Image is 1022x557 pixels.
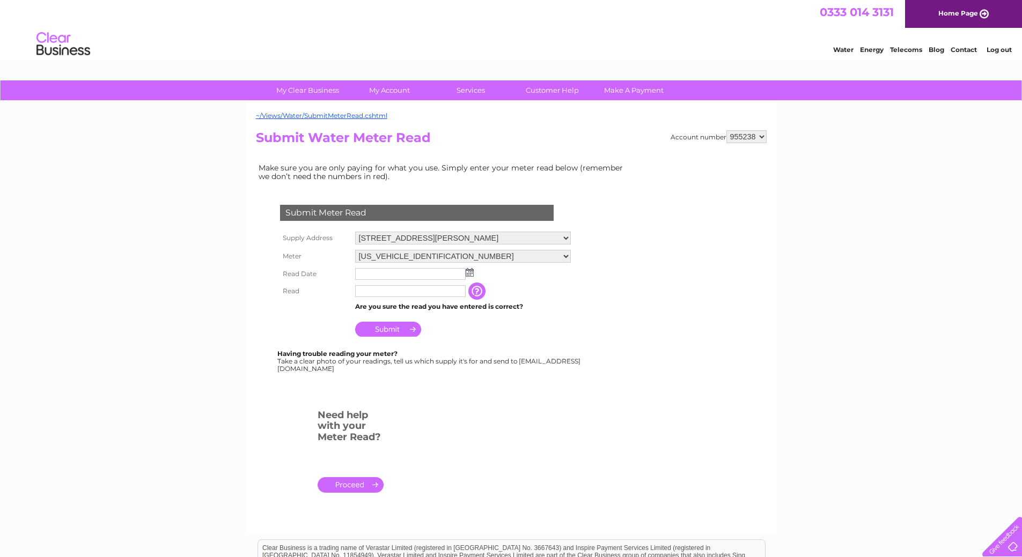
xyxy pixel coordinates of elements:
[277,350,582,372] div: Take a clear photo of your readings, tell us which supply it's for and send to [EMAIL_ADDRESS][DO...
[258,6,765,52] div: Clear Business is a trading name of Verastar Limited (registered in [GEOGRAPHIC_DATA] No. 3667643...
[468,283,488,300] input: Information
[277,265,352,283] th: Read Date
[36,28,91,61] img: logo.png
[466,268,474,277] img: ...
[427,80,515,100] a: Services
[345,80,433,100] a: My Account
[256,161,631,183] td: Make sure you are only paying for what you use. Simply enter your meter read below (remember we d...
[263,80,352,100] a: My Clear Business
[671,130,767,143] div: Account number
[318,477,384,493] a: .
[277,350,398,358] b: Having trouble reading your meter?
[590,80,678,100] a: Make A Payment
[820,5,894,19] a: 0333 014 3131
[987,46,1012,54] a: Log out
[277,283,352,300] th: Read
[277,229,352,247] th: Supply Address
[277,247,352,265] th: Meter
[256,130,767,151] h2: Submit Water Meter Read
[256,112,387,120] a: ~/Views/Water/SubmitMeterRead.cshtml
[860,46,884,54] a: Energy
[929,46,944,54] a: Blog
[355,322,421,337] input: Submit
[280,205,554,221] div: Submit Meter Read
[352,300,574,314] td: Are you sure the read you have entered is correct?
[508,80,597,100] a: Customer Help
[951,46,977,54] a: Contact
[833,46,854,54] a: Water
[318,407,384,448] h3: Need help with your Meter Read?
[890,46,922,54] a: Telecoms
